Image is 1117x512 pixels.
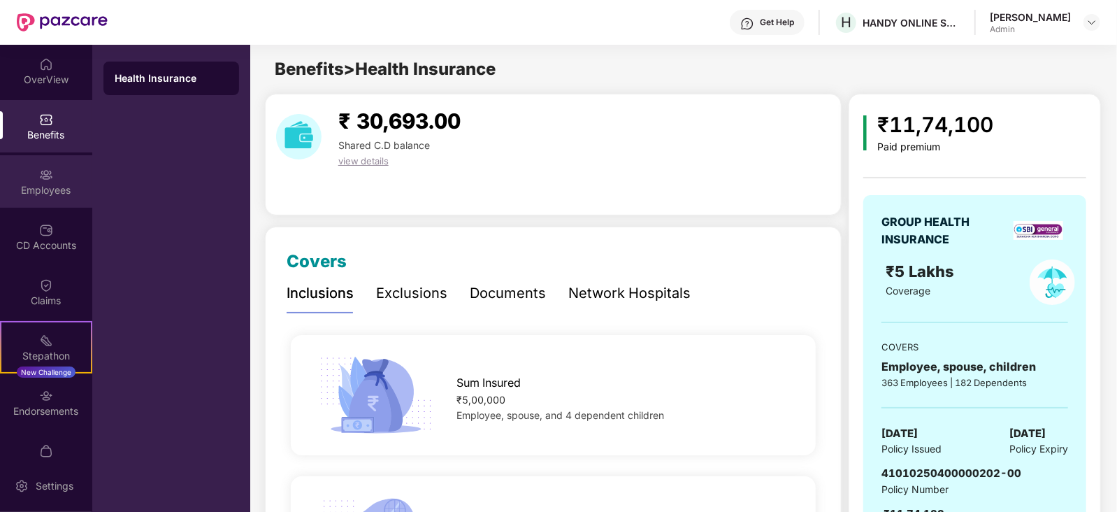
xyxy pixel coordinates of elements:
div: New Challenge [17,367,75,378]
span: [DATE] [881,425,918,442]
span: ₹ 30,693.00 [338,108,461,134]
div: Employee, spouse, children [881,358,1068,376]
img: svg+xml;base64,PHN2ZyBpZD0iRHJvcGRvd24tMzJ4MzIiIHhtbG5zPSJodHRwOi8vd3d3LnczLm9yZy8yMDAwL3N2ZyIgd2... [1086,17,1097,28]
span: view details [338,155,389,166]
span: Policy Number [881,483,949,495]
div: Documents [470,283,546,304]
img: svg+xml;base64,PHN2ZyBpZD0iU2V0dGluZy0yMHgyMCIgeG1sbnM9Imh0dHA6Ly93d3cudzMub3JnLzIwMDAvc3ZnIiB3aW... [15,479,29,493]
span: Coverage [886,285,930,297]
span: Sum Insured [457,374,521,392]
img: svg+xml;base64,PHN2ZyBpZD0iQ2xhaW0iIHhtbG5zPSJodHRwOi8vd3d3LnczLm9yZy8yMDAwL3N2ZyIgd2lkdGg9IjIwIi... [39,278,53,292]
img: icon [863,115,867,150]
span: H [841,14,851,31]
img: svg+xml;base64,PHN2ZyBpZD0iSGVscC0zMngzMiIgeG1sbnM9Imh0dHA6Ly93d3cudzMub3JnLzIwMDAvc3ZnIiB3aWR0aD... [740,17,754,31]
span: ₹5 Lakhs [886,262,958,280]
img: insurerLogo [1014,221,1063,240]
img: svg+xml;base64,PHN2ZyBpZD0iQ0RfQWNjb3VudHMiIGRhdGEtbmFtZT0iQ0QgQWNjb3VudHMiIHhtbG5zPSJodHRwOi8vd3... [39,223,53,237]
div: ₹5,00,000 [457,392,793,408]
img: policyIcon [1030,259,1075,305]
span: Benefits > Health Insurance [275,59,496,79]
div: GROUP HEALTH INSURANCE [881,213,1004,248]
img: svg+xml;base64,PHN2ZyBpZD0iTXlfT3JkZXJzIiBkYXRhLW5hbWU9Ik15IE9yZGVycyIgeG1sbnM9Imh0dHA6Ly93d3cudz... [39,444,53,458]
div: Admin [990,24,1071,35]
div: Stepathon [1,349,91,363]
div: HANDY ONLINE SOLUTIONS PRIVATE LIMITED [863,16,960,29]
img: svg+xml;base64,PHN2ZyBpZD0iQmVuZWZpdHMiIHhtbG5zPSJodHRwOi8vd3d3LnczLm9yZy8yMDAwL3N2ZyIgd2lkdGg9Ij... [39,113,53,127]
div: Exclusions [376,283,447,304]
img: svg+xml;base64,PHN2ZyBpZD0iSG9tZSIgeG1sbnM9Imh0dHA6Ly93d3cudzMub3JnLzIwMDAvc3ZnIiB3aWR0aD0iMjAiIG... [39,57,53,71]
div: Settings [31,479,78,493]
img: svg+xml;base64,PHN2ZyB4bWxucz0iaHR0cDovL3d3dy53My5vcmcvMjAwMC9zdmciIHdpZHRoPSIyMSIgaGVpZ2h0PSIyMC... [39,334,53,348]
img: icon [315,353,438,438]
div: Paid premium [878,141,994,153]
span: Policy Expiry [1009,441,1068,457]
div: ₹11,74,100 [878,108,994,141]
span: Policy Issued [881,441,942,457]
div: [PERSON_NAME] [990,10,1071,24]
img: svg+xml;base64,PHN2ZyBpZD0iRW5kb3JzZW1lbnRzIiB4bWxucz0iaHR0cDovL3d3dy53My5vcmcvMjAwMC9zdmciIHdpZH... [39,389,53,403]
div: COVERS [881,340,1068,354]
span: 41010250400000202-00 [881,467,1021,480]
div: Health Insurance [115,71,228,85]
div: Get Help [760,17,794,28]
span: [DATE] [1009,425,1046,442]
span: Employee, spouse, and 4 dependent children [457,409,665,421]
div: Network Hospitals [568,283,691,304]
img: download [276,114,322,159]
img: svg+xml;base64,PHN2ZyBpZD0iRW1wbG95ZWVzIiB4bWxucz0iaHR0cDovL3d3dy53My5vcmcvMjAwMC9zdmciIHdpZHRoPS... [39,168,53,182]
span: Shared C.D balance [338,139,430,151]
div: 363 Employees | 182 Dependents [881,376,1068,390]
span: Covers [287,251,347,271]
img: New Pazcare Logo [17,13,108,31]
div: Inclusions [287,283,354,304]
